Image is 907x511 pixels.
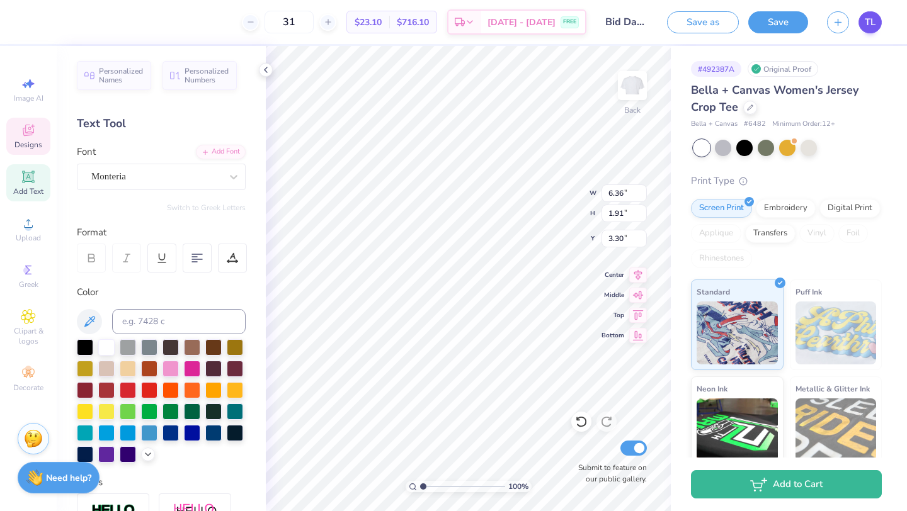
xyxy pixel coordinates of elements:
span: Neon Ink [697,382,727,395]
span: $716.10 [397,16,429,29]
span: Greek [19,279,38,289]
div: Applique [691,224,741,243]
span: [DATE] - [DATE] [488,16,556,29]
strong: Need help? [46,472,91,484]
span: Puff Ink [796,285,822,298]
div: # 492387A [691,61,741,77]
input: e.g. 7428 c [112,309,246,334]
img: Puff Ink [796,301,877,364]
div: Color [77,285,246,300]
div: Styles [77,475,246,490]
span: Upload [16,233,41,243]
div: Vinyl [799,224,835,243]
div: Embroidery [756,199,816,218]
span: Minimum Order: 12 + [772,119,835,130]
img: Neon Ink [697,398,778,461]
div: Digital Print [819,199,881,218]
label: Font [77,145,96,159]
div: Screen Print [691,199,752,218]
span: Bella + Canvas [691,119,738,130]
span: Bella + Canvas Women's Jersey Crop Tee [691,82,859,115]
img: Standard [697,301,778,364]
span: Add Text [13,186,43,196]
a: TL [859,11,882,33]
span: Personalized Numbers [185,67,229,84]
span: # 6482 [744,119,766,130]
span: $23.10 [355,16,382,29]
span: Clipart & logos [6,326,50,346]
span: FREE [563,18,576,26]
span: Standard [697,285,730,298]
span: TL [865,15,876,30]
input: Untitled Design [596,9,658,35]
span: Image AI [14,93,43,103]
img: Metallic & Glitter Ink [796,398,877,461]
label: Submit to feature on our public gallery. [571,462,647,485]
span: Metallic & Glitter Ink [796,382,870,395]
button: Save [748,11,808,33]
div: Text Tool [77,115,246,132]
div: Foil [838,224,868,243]
span: Middle [602,291,624,300]
span: Top [602,311,624,320]
div: Transfers [745,224,796,243]
span: Center [602,271,624,279]
div: Back [624,104,641,116]
img: Back [620,73,645,98]
span: 100 % [508,481,528,492]
div: Original Proof [748,61,818,77]
div: Add Font [196,145,246,159]
span: Personalized Names [99,67,144,84]
button: Add to Cart [691,470,882,498]
span: Designs [14,140,42,150]
div: Format [77,225,247,240]
input: – – [265,11,314,33]
span: Bottom [602,331,624,340]
div: Print Type [691,174,882,188]
button: Switch to Greek Letters [167,203,246,213]
div: Rhinestones [691,249,752,268]
span: Decorate [13,383,43,393]
button: Save as [667,11,739,33]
